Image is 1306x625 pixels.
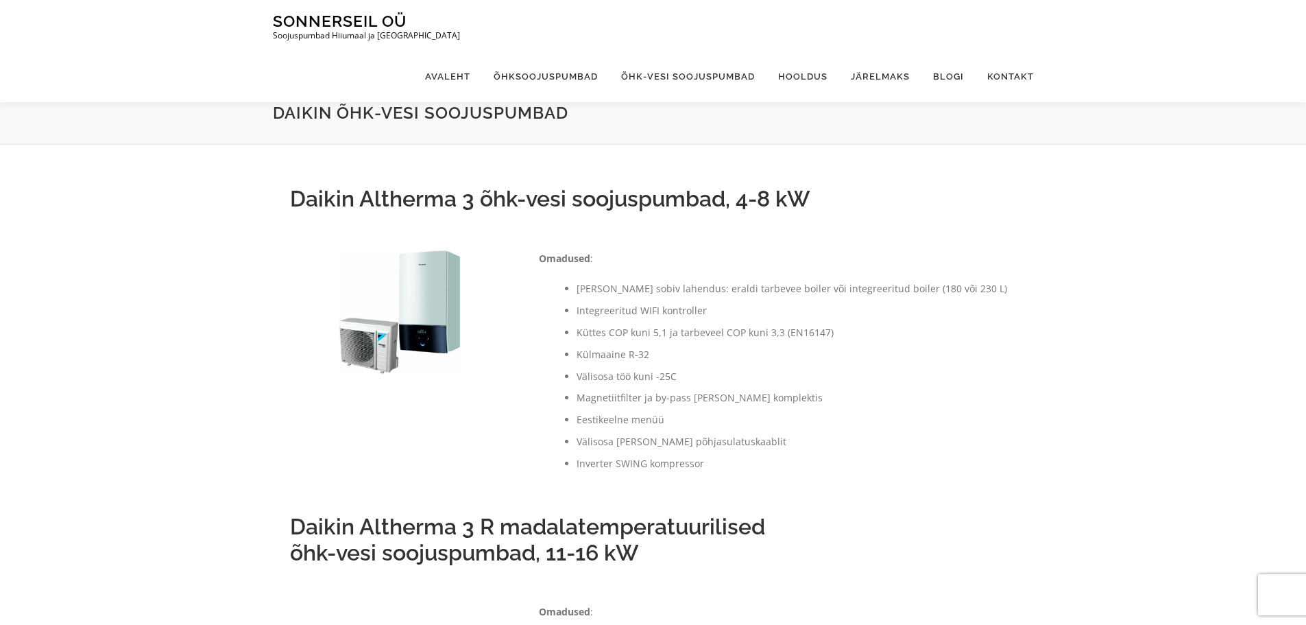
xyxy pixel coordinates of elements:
[539,604,1009,620] p: :
[766,51,839,102] a: Hooldus
[577,346,1009,363] li: Külmaaine R-32
[921,51,976,102] a: Blogi
[482,51,609,102] a: Õhksoojuspumbad
[577,434,1009,450] li: Välisosa [PERSON_NAME] põhjasulatuskaablit
[273,102,1034,123] h1: Daikin õhk-vesi soojuspumbad
[290,186,1017,212] h2: Daikin Altherma 3 õhk-vesi soojuspumbad, 4-8 kW
[976,51,1034,102] a: Kontakt
[413,51,482,102] a: Avaleht
[290,250,511,375] img: daikin-erga08dv-ehbx08d9w-800x800
[577,325,1009,341] li: Küttes COP kuni 5,1 ja tarbeveel COP kuni 3,3 (EN16147)
[609,51,766,102] a: Õhk-vesi soojuspumbad
[839,51,921,102] a: Järelmaks
[539,250,1009,267] p: :
[577,412,1009,428] li: Eestikeelne menüü
[539,252,590,265] strong: Omadused
[273,12,407,30] a: Sonnerseil OÜ
[290,514,1017,567] h2: Daikin Altherma 3 R madalatemperatuurilised õhk-vesi soojuspumbad, 11-16 kW
[577,390,1009,406] li: Magnetiitfilter ja by-pass [PERSON_NAME] komplektis
[577,456,1009,472] li: Inverter SWING kompressor
[577,368,1009,385] li: Välisosa töö kuni -25C
[539,605,590,618] strong: Omadused
[273,31,460,40] p: Soojuspumbad Hiiumaal ja [GEOGRAPHIC_DATA]
[577,281,1009,297] li: [PERSON_NAME] sobiv lahendus: eraldi tarbevee boiler või integreeritud boiler (180 või 230 L)
[577,303,1009,319] li: Integreeritud WIFI kontroller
